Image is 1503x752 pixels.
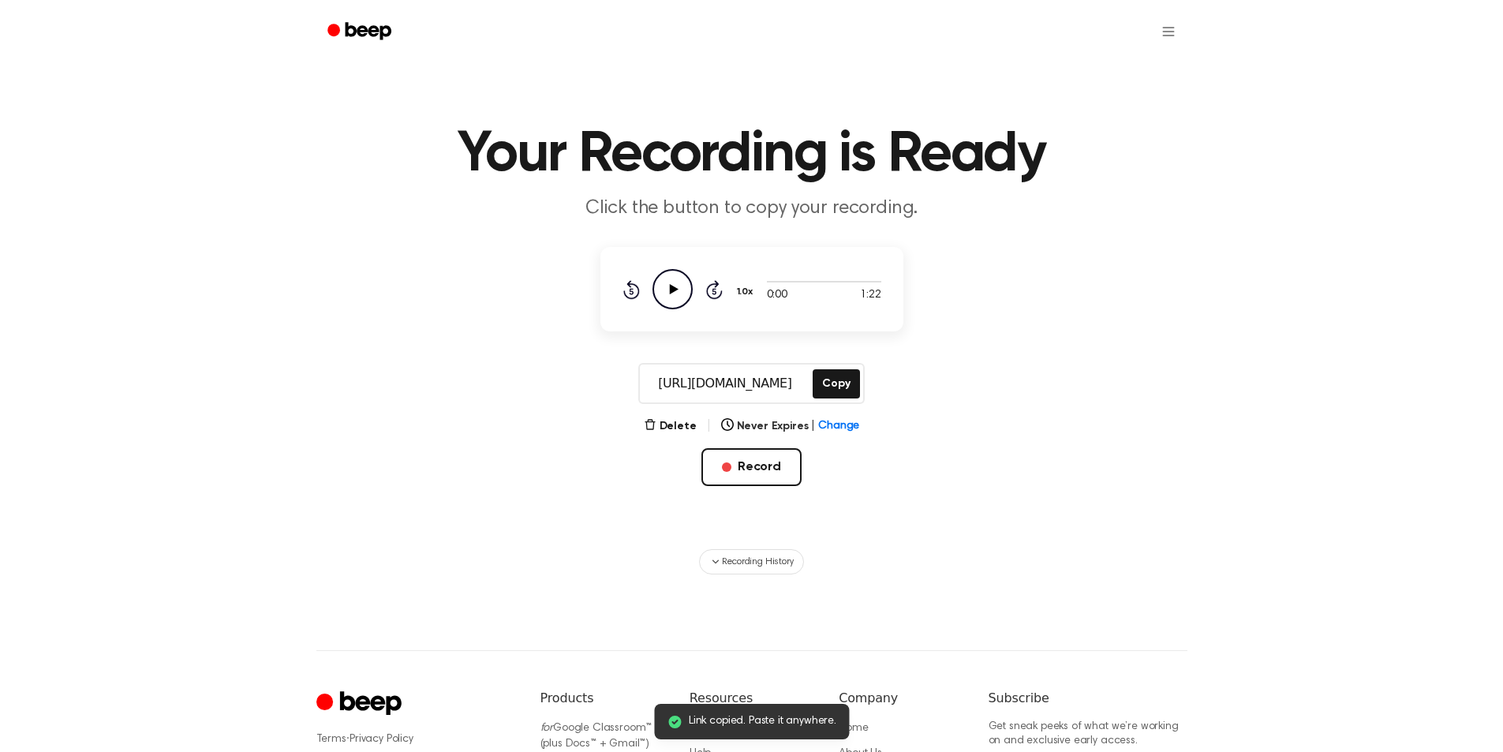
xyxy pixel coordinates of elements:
[449,196,1055,222] p: Click the button to copy your recording.
[644,418,697,435] button: Delete
[721,418,860,435] button: Never Expires|Change
[839,689,963,708] h6: Company
[540,723,652,750] a: forGoogle Classroom™ (plus Docs™ + Gmail™)
[839,723,868,734] a: Home
[989,689,1187,708] h6: Subscribe
[701,448,802,486] button: Record
[767,287,787,304] span: 0:00
[540,723,554,734] i: for
[316,689,406,720] a: Cruip
[735,279,759,305] button: 1.0x
[989,720,1187,748] p: Get sneak peeks of what we’re working on and exclusive early access.
[690,689,813,708] h6: Resources
[316,734,346,745] a: Terms
[811,418,815,435] span: |
[860,287,880,304] span: 1:22
[722,555,793,569] span: Recording History
[350,734,413,745] a: Privacy Policy
[818,418,859,435] span: Change
[1150,13,1187,51] button: Open menu
[699,549,803,574] button: Recording History
[813,369,859,398] button: Copy
[540,689,664,708] h6: Products
[348,126,1156,183] h1: Your Recording is Ready
[706,417,712,436] span: |
[316,17,406,47] a: Beep
[316,731,515,747] div: ·
[689,713,836,730] span: Link copied. Paste it anywhere.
